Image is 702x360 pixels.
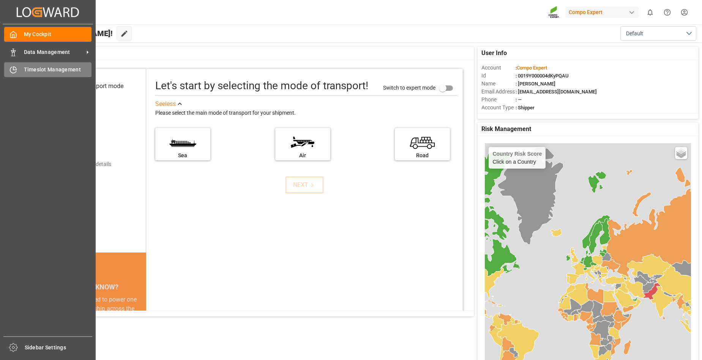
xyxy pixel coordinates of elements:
span: Id [481,72,516,80]
span: Compo Expert [517,65,547,71]
span: Risk Management [481,125,531,134]
button: show 0 new notifications [642,4,659,21]
a: Layers [675,147,687,159]
span: Name [481,80,516,88]
div: Compo Expert [566,7,639,18]
span: Data Management [24,48,84,56]
div: Please select the main mode of transport for your shipment. [155,109,457,118]
span: Account Type [481,104,516,112]
span: Email Address [481,88,516,96]
a: My Cockpit [4,27,91,42]
div: Road [399,152,446,159]
span: Timeslot Management [24,66,92,74]
span: Phone [481,96,516,104]
div: NEXT [293,180,316,189]
span: : — [516,97,522,103]
div: See less [155,99,176,109]
span: : [PERSON_NAME] [516,81,555,87]
h4: Country Risk Score [492,151,542,157]
span: User Info [481,49,507,58]
span: My Cockpit [24,30,92,38]
span: : Shipper [516,105,535,111]
img: Screenshot%202023-09-29%20at%2010.02.21.png_1712312052.png [548,6,560,19]
span: : [EMAIL_ADDRESS][DOMAIN_NAME] [516,89,597,95]
div: Click on a Country [492,151,542,165]
span: Account [481,64,516,72]
span: Switch to expert mode [383,84,435,90]
span: Default [626,30,643,38]
a: Timeslot Management [4,62,91,77]
span: : 0019Y000004dKyPQAU [516,73,569,79]
span: : [516,65,547,71]
button: NEXT [286,177,323,193]
div: Sea [159,152,207,159]
div: Select transport mode [65,82,123,91]
button: open menu [620,26,696,41]
div: Let's start by selecting the mode of transport! [155,78,368,94]
button: Compo Expert [566,5,642,19]
span: Sidebar Settings [25,344,93,352]
button: Help Center [659,4,676,21]
div: Air [279,152,327,159]
button: next slide / item [136,295,146,359]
